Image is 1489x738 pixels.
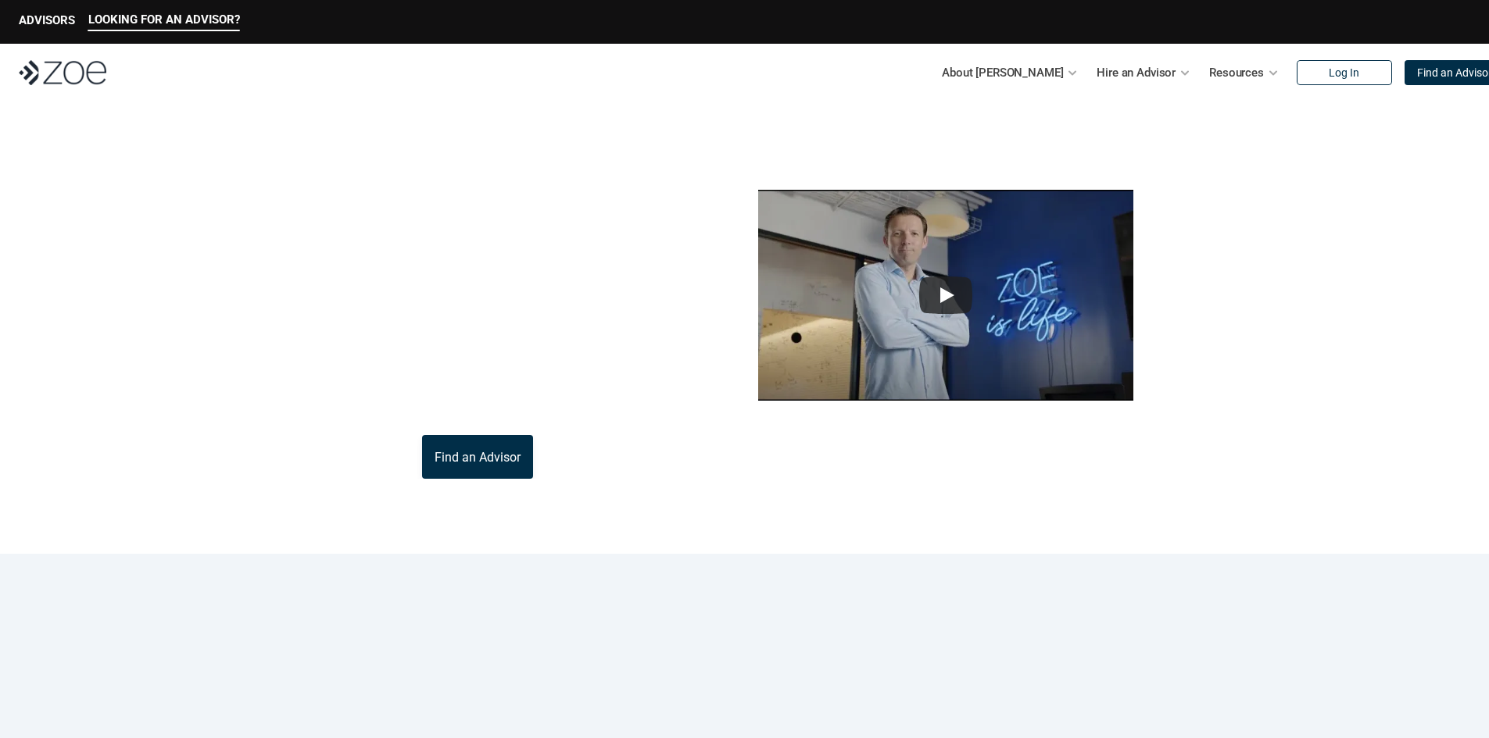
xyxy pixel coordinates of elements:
p: About [PERSON_NAME] [942,61,1063,84]
p: What is [PERSON_NAME]? [276,139,647,229]
p: LOOKING FOR AN ADVISOR? [88,12,240,27]
p: Find an Advisor [435,450,521,465]
p: Log In [1329,66,1359,80]
button: Play [919,276,972,314]
img: sddefault.webp [758,190,1133,401]
a: Log In [1297,60,1392,85]
p: ADVISORS [19,13,75,27]
p: Resources [1209,61,1264,84]
p: Hire an Advisor [1097,61,1176,84]
a: Find an Advisor [422,435,533,479]
p: [PERSON_NAME] is the modern wealth platform that allows you to find, hire, and work with vetted i... [276,248,679,323]
p: This video is not investment advice and should not be relied on for such advice or as a substitut... [679,410,1214,429]
p: Through [PERSON_NAME]’s platform, you can connect with trusted financial advisors across [GEOGRAP... [276,341,679,416]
